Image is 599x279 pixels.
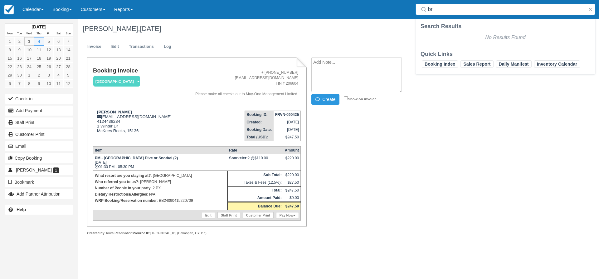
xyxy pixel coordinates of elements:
[93,154,227,171] td: [DATE] 01:30 PM - 05:30 PM
[276,212,299,218] a: Pay Now
[275,112,299,117] strong: FRVN-090425
[34,79,44,88] a: 9
[24,54,34,62] a: 17
[24,79,34,88] a: 8
[227,179,283,187] td: Taxes & Fees (12.5%):
[93,110,181,141] div: [EMAIL_ADDRESS][DOMAIN_NAME] 4124438234 1 Winter Dr McKees Rocks, 15136
[283,171,301,179] td: $220.00
[83,25,523,32] h1: [PERSON_NAME],
[274,126,301,133] td: [DATE]
[44,62,54,71] a: 26
[5,106,73,116] button: Add Payment
[140,25,161,32] span: [DATE]
[95,191,226,197] p: : N/A
[422,60,458,68] a: Booking Index
[63,71,73,79] a: 5
[5,62,15,71] a: 22
[227,146,283,154] th: Rate
[95,156,178,160] strong: PM - [GEOGRAPHIC_DATA] Dive or Snorkel (2)
[227,186,283,194] th: Total:
[95,179,226,185] p: : [PERSON_NAME]
[485,35,525,40] em: No Results Found
[95,198,157,203] strong: WRP Booking/Reservation number
[32,24,46,29] strong: [DATE]
[227,171,283,179] th: Sub-Total:
[97,110,132,114] strong: [PERSON_NAME]
[95,186,151,190] strong: Number of People in your party
[4,5,14,14] img: checkfront-main-nav-mini-logo.png
[87,231,105,235] strong: Created by:
[245,126,274,133] th: Booking Date:
[63,54,73,62] a: 21
[83,41,106,53] a: Invoice
[285,156,299,165] div: $220.00
[93,146,227,154] th: Item
[93,76,138,87] a: [GEOGRAPHIC_DATA]
[311,94,339,105] button: Create
[5,46,15,54] a: 8
[34,71,44,79] a: 2
[15,79,24,88] a: 7
[93,67,181,74] h1: Booking Invoice
[44,46,54,54] a: 12
[344,97,377,101] label: Show on invoice
[17,207,26,212] b: Help
[428,4,585,15] input: Search ( / )
[95,172,226,179] p: : [GEOGRAPHIC_DATA]
[24,30,34,37] th: Wed
[54,54,63,62] a: 20
[54,62,63,71] a: 27
[15,62,24,71] a: 23
[5,205,73,215] a: Help
[15,46,24,54] a: 9
[54,46,63,54] a: 13
[5,30,15,37] th: Mon
[283,186,301,194] td: $247.50
[54,79,63,88] a: 11
[202,212,215,218] a: Edit
[44,30,54,37] th: Fri
[245,133,274,141] th: Total (USD):
[34,62,44,71] a: 25
[217,212,240,218] a: Staff Print
[283,194,301,202] td: $0.00
[15,54,24,62] a: 16
[15,30,24,37] th: Tue
[44,79,54,88] a: 10
[24,71,34,79] a: 1
[15,37,24,46] a: 2
[24,46,34,54] a: 10
[5,165,73,175] a: [PERSON_NAME] 1
[44,37,54,46] a: 5
[421,22,590,30] div: Search Results
[5,71,15,79] a: 29
[344,96,348,100] input: Show on invoice
[283,146,301,154] th: Amount
[421,50,590,58] div: Quick Links
[63,30,73,37] th: Sun
[227,194,283,202] th: Amount Paid:
[229,156,247,160] strong: Snorkeler
[255,156,268,160] span: $110.00
[15,71,24,79] a: 30
[93,76,140,87] em: [GEOGRAPHIC_DATA]
[227,202,283,210] th: Balance Due:
[5,153,73,163] button: Copy Booking
[274,118,301,126] td: [DATE]
[5,94,73,104] button: Check-in
[54,30,63,37] th: Sat
[5,79,15,88] a: 6
[283,179,301,187] td: $27.50
[245,118,274,126] th: Created:
[53,167,59,173] span: 1
[95,185,226,191] p: : 2 PX
[63,46,73,54] a: 14
[63,79,73,88] a: 12
[460,60,493,68] a: Sales Report
[95,173,151,178] strong: What resort are you staying at?
[285,204,299,208] strong: $247.50
[5,189,73,199] button: Add Partner Attribution
[124,41,158,53] a: Transactions
[34,54,44,62] a: 18
[227,154,283,171] td: 2 @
